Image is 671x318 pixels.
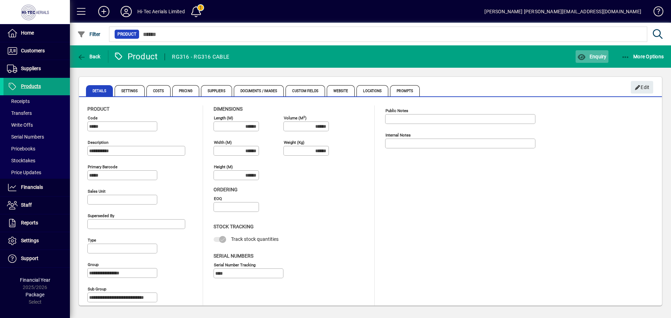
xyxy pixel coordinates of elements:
[303,115,305,118] sup: 3
[21,30,34,36] span: Home
[7,170,41,175] span: Price Updates
[75,28,102,40] button: Filter
[20,277,50,283] span: Financial Year
[21,48,45,53] span: Customers
[3,167,70,178] a: Price Updates
[3,119,70,131] a: Write Offs
[286,85,325,96] span: Custom Fields
[21,238,39,243] span: Settings
[93,5,115,18] button: Add
[3,179,70,196] a: Financials
[172,51,229,62] div: RG316 - RG316 CABLE
[88,140,108,145] mat-label: Description
[3,232,70,250] a: Settings
[3,131,70,143] a: Serial Numbers
[201,85,232,96] span: Suppliers
[3,250,70,267] a: Support
[214,140,232,145] mat-label: Width (m)
[214,187,238,192] span: Ordering
[88,262,99,267] mat-label: Group
[577,54,606,59] span: Enquiry
[284,116,306,120] mat-label: Volume (m )
[484,6,641,17] div: [PERSON_NAME] [PERSON_NAME][EMAIL_ADDRESS][DOMAIN_NAME]
[214,164,233,169] mat-label: Height (m)
[356,85,388,96] span: Locations
[7,122,33,128] span: Write Offs
[115,5,137,18] button: Profile
[77,31,101,37] span: Filter
[21,184,43,190] span: Financials
[7,158,35,163] span: Stocktakes
[88,116,98,120] mat-label: Code
[385,108,408,113] mat-label: Public Notes
[214,253,253,259] span: Serial Numbers
[231,236,279,242] span: Track stock quantities
[21,66,41,71] span: Suppliers
[648,1,662,24] a: Knowledge Base
[385,133,411,138] mat-label: Internal Notes
[620,50,666,63] button: More Options
[621,54,664,59] span: More Options
[3,107,70,119] a: Transfers
[88,213,114,218] mat-label: Superseded by
[214,196,222,201] mat-label: EOQ
[21,220,38,225] span: Reports
[3,214,70,232] a: Reports
[172,85,199,96] span: Pricing
[3,155,70,167] a: Stocktakes
[7,110,32,116] span: Transfers
[21,256,38,261] span: Support
[214,224,254,229] span: Stock Tracking
[3,24,70,42] a: Home
[88,164,117,169] mat-label: Primary barcode
[117,31,136,38] span: Product
[86,85,113,96] span: Details
[3,60,70,77] a: Suppliers
[70,50,108,63] app-page-header-button: Back
[214,116,233,120] mat-label: Length (m)
[75,50,102,63] button: Back
[7,134,44,140] span: Serial Numbers
[635,82,650,93] span: Edit
[7,146,35,151] span: Pricebooks
[7,98,30,104] span: Receipts
[3,95,70,107] a: Receipts
[3,197,70,214] a: Staff
[327,85,355,96] span: Website
[88,238,96,243] mat-label: Type
[214,106,243,112] span: Dimensions
[137,6,185,17] div: Hi-Tec Aerials Limited
[234,85,284,96] span: Documents / Images
[576,50,608,63] button: Enquiry
[3,42,70,60] a: Customers
[88,287,106,291] mat-label: Sub group
[21,83,41,89] span: Products
[146,85,171,96] span: Costs
[88,189,106,194] mat-label: Sales unit
[21,202,32,208] span: Staff
[26,292,44,297] span: Package
[284,140,304,145] mat-label: Weight (Kg)
[77,54,101,59] span: Back
[3,143,70,155] a: Pricebooks
[631,81,653,94] button: Edit
[214,262,255,267] mat-label: Serial Number tracking
[114,51,158,62] div: Product
[390,85,420,96] span: Prompts
[115,85,145,96] span: Settings
[87,106,109,112] span: Product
